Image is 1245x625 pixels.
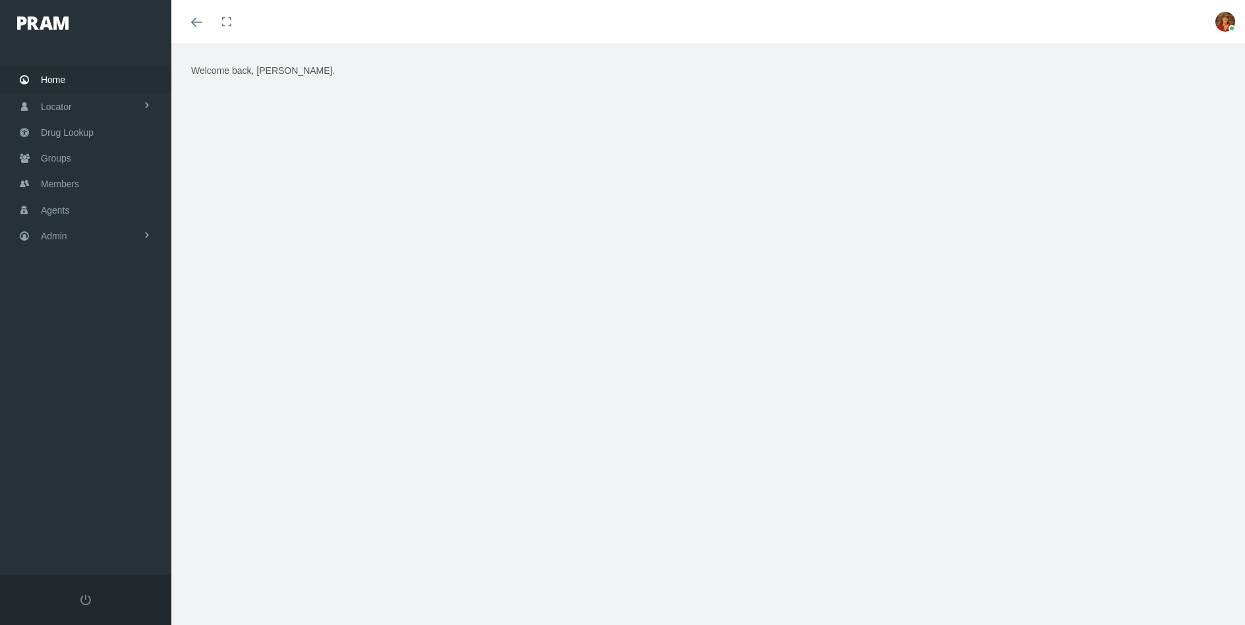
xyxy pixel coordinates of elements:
[1215,12,1235,32] img: S_Profile_Picture_5386.jpg
[41,120,94,145] span: Drug Lookup
[41,146,71,171] span: Groups
[41,223,67,249] span: Admin
[17,16,69,30] img: PRAM_20_x_78.png
[41,67,65,92] span: Home
[191,65,335,76] span: Welcome back, [PERSON_NAME].
[41,198,70,223] span: Agents
[41,171,79,196] span: Members
[41,94,72,119] span: Locator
